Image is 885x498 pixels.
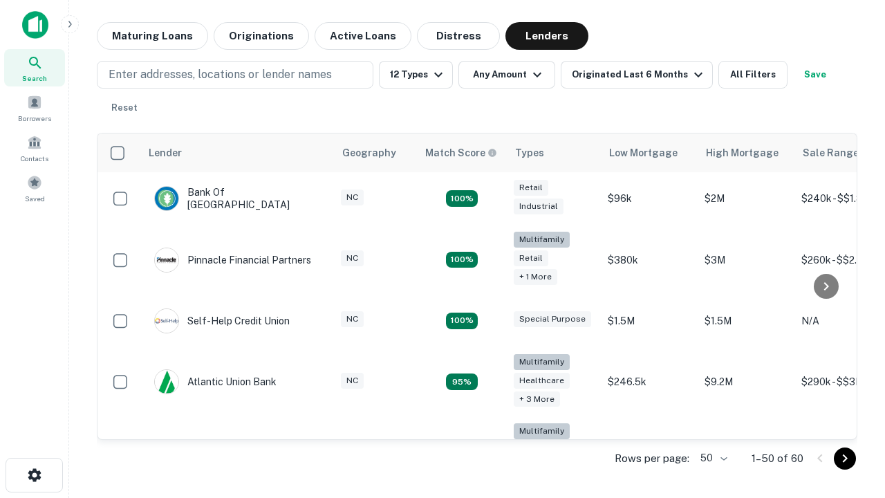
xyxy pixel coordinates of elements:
img: picture [155,248,178,272]
div: NC [341,373,364,389]
span: Saved [25,193,45,204]
td: $9.2M [698,347,794,417]
button: Active Loans [315,22,411,50]
button: Maturing Loans [97,22,208,50]
td: $380k [601,225,698,295]
div: + 1 more [514,269,557,285]
div: Bank Of [GEOGRAPHIC_DATA] [154,186,320,211]
img: capitalize-icon.png [22,11,48,39]
span: Contacts [21,153,48,164]
td: $2M [698,172,794,225]
img: picture [155,187,178,210]
div: Industrial [514,199,563,214]
div: Multifamily [514,423,570,439]
div: Pinnacle Financial Partners [154,248,311,273]
td: $3M [698,225,794,295]
div: Matching Properties: 9, hasApolloMatch: undefined [446,373,478,390]
th: Types [507,133,601,172]
td: $1.5M [601,295,698,347]
div: Matching Properties: 17, hasApolloMatch: undefined [446,252,478,268]
img: picture [155,309,178,333]
a: Saved [4,169,65,207]
iframe: Chat Widget [816,343,885,409]
div: Retail [514,180,548,196]
a: Search [4,49,65,86]
th: Low Mortgage [601,133,698,172]
div: Capitalize uses an advanced AI algorithm to match your search with the best lender. The match sco... [425,145,497,160]
div: Multifamily [514,232,570,248]
p: Enter addresses, locations or lender names [109,66,332,83]
a: Borrowers [4,89,65,127]
p: Rows per page: [615,450,689,467]
h6: Match Score [425,145,494,160]
td: $1.5M [698,295,794,347]
p: 1–50 of 60 [752,450,803,467]
button: 12 Types [379,61,453,89]
button: Any Amount [458,61,555,89]
div: Geography [342,145,396,161]
button: Go to next page [834,448,856,470]
th: High Mortgage [698,133,794,172]
div: Originated Last 6 Months [572,66,707,83]
div: + 3 more [514,391,560,407]
button: Distress [417,22,500,50]
button: All Filters [718,61,788,89]
td: $96k [601,172,698,225]
div: 50 [695,448,729,468]
div: NC [341,250,364,266]
div: The Fidelity Bank [154,439,266,464]
button: Save your search to get updates of matches that match your search criteria. [793,61,837,89]
div: Sale Range [803,145,859,161]
button: Reset [102,94,147,122]
button: Originated Last 6 Months [561,61,713,89]
div: Lender [149,145,182,161]
div: NC [341,311,364,327]
div: Self-help Credit Union [154,308,290,333]
th: Capitalize uses an advanced AI algorithm to match your search with the best lender. The match sco... [417,133,507,172]
div: NC [341,190,364,205]
th: Geography [334,133,417,172]
td: $246k [601,416,698,486]
th: Lender [140,133,334,172]
button: Lenders [505,22,588,50]
div: Matching Properties: 11, hasApolloMatch: undefined [446,313,478,329]
a: Contacts [4,129,65,167]
button: Enter addresses, locations or lender names [97,61,373,89]
div: Special Purpose [514,311,591,327]
div: Types [515,145,544,161]
td: $246.5k [601,347,698,417]
div: Matching Properties: 15, hasApolloMatch: undefined [446,190,478,207]
span: Search [22,73,47,84]
div: Atlantic Union Bank [154,369,277,394]
button: Originations [214,22,309,50]
div: Low Mortgage [609,145,678,161]
div: Healthcare [514,373,570,389]
td: $3.2M [698,416,794,486]
div: High Mortgage [706,145,779,161]
img: picture [155,370,178,394]
div: Multifamily [514,354,570,370]
span: Borrowers [18,113,51,124]
div: Retail [514,250,548,266]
